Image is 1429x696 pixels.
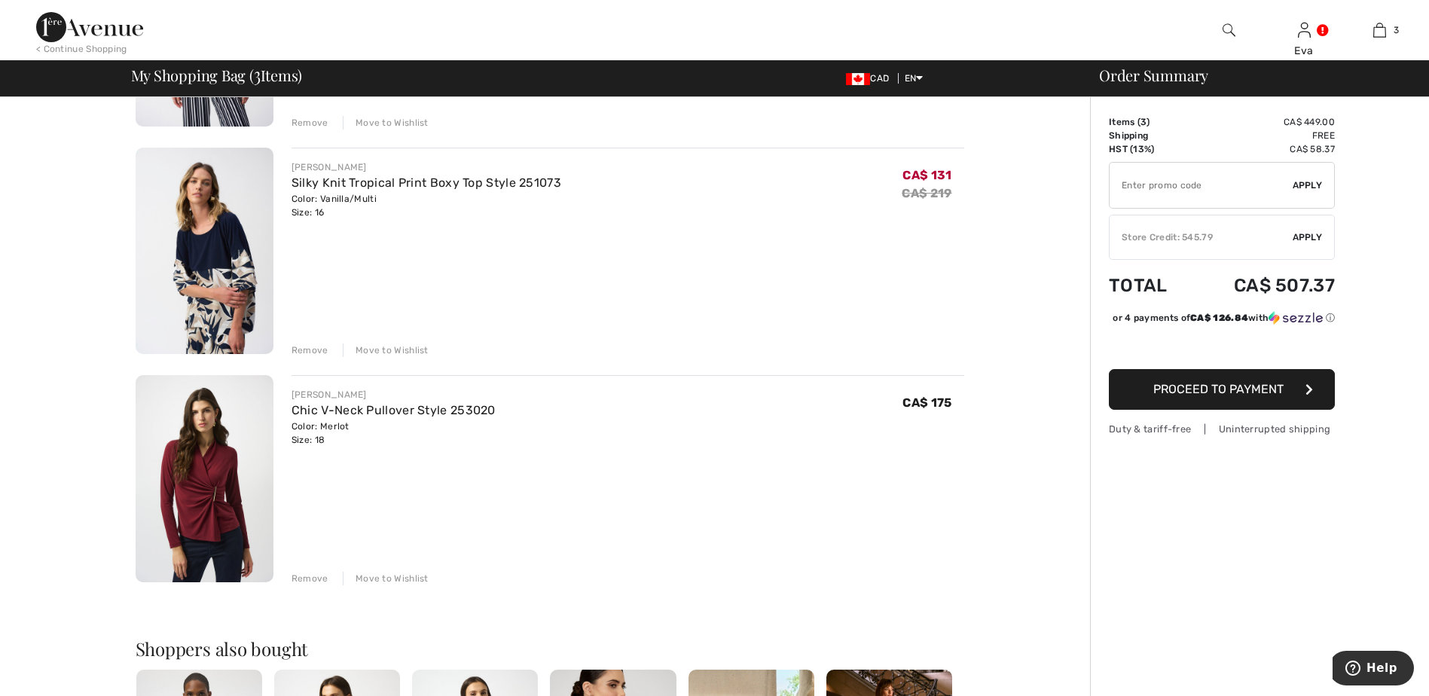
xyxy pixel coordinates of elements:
[343,572,429,585] div: Move to Wishlist
[902,395,951,410] span: CA$ 175
[131,68,303,83] span: My Shopping Bag ( Items)
[1394,23,1399,37] span: 3
[905,73,924,84] span: EN
[1342,21,1416,39] a: 3
[1298,23,1311,37] a: Sign In
[136,375,273,582] img: Chic V-Neck Pullover Style 253020
[1109,129,1192,142] td: Shipping
[36,12,143,42] img: 1ère Avenue
[292,388,496,401] div: [PERSON_NAME]
[343,116,429,130] div: Move to Wishlist
[1109,260,1192,311] td: Total
[1109,142,1192,156] td: HST (13%)
[1109,422,1335,436] div: Duty & tariff-free | Uninterrupted shipping
[1153,382,1284,396] span: Proceed to Payment
[1113,311,1335,325] div: or 4 payments of with
[1110,230,1293,244] div: Store Credit: 545.79
[1110,163,1293,208] input: Promo code
[292,192,561,219] div: Color: Vanilla/Multi Size: 16
[292,116,328,130] div: Remove
[1109,311,1335,330] div: or 4 payments ofCA$ 126.84withSezzle Click to learn more about Sezzle
[292,403,496,417] a: Chic V-Neck Pullover Style 253020
[1223,21,1235,39] img: search the website
[36,42,127,56] div: < Continue Shopping
[292,343,328,357] div: Remove
[1298,21,1311,39] img: My Info
[1192,129,1335,142] td: Free
[1192,115,1335,129] td: CA$ 449.00
[1109,330,1335,364] iframe: PayPal-paypal
[1109,115,1192,129] td: Items ( )
[1081,68,1420,83] div: Order Summary
[1190,313,1248,323] span: CA$ 126.84
[1333,651,1414,688] iframe: Opens a widget where you can find more information
[1267,43,1341,59] div: Eva
[1269,311,1323,325] img: Sezzle
[1192,142,1335,156] td: CA$ 58.37
[1293,179,1323,192] span: Apply
[292,420,496,447] div: Color: Merlot Size: 18
[343,343,429,357] div: Move to Wishlist
[136,640,964,658] h2: Shoppers also bought
[136,148,273,355] img: Silky Knit Tropical Print Boxy Top Style 251073
[292,160,561,174] div: [PERSON_NAME]
[1109,369,1335,410] button: Proceed to Payment
[1192,260,1335,311] td: CA$ 507.37
[902,168,951,182] span: CA$ 131
[1293,230,1323,244] span: Apply
[1373,21,1386,39] img: My Bag
[292,572,328,585] div: Remove
[846,73,870,85] img: Canadian Dollar
[846,73,895,84] span: CAD
[254,64,261,84] span: 3
[902,186,951,200] s: CA$ 219
[1140,117,1147,127] span: 3
[292,176,561,190] a: Silky Knit Tropical Print Boxy Top Style 251073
